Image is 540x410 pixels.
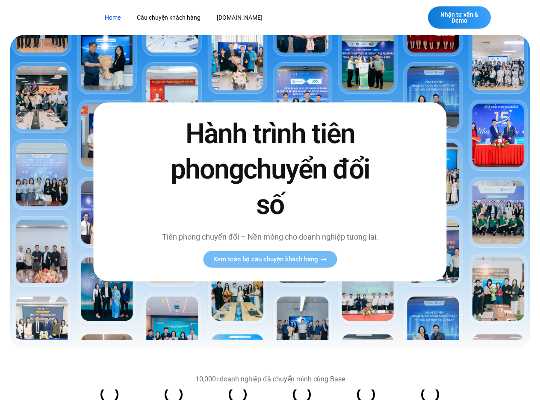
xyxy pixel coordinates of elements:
[78,376,463,383] div: doanh nghiệp đã chuyển mình cùng Base
[206,389,270,400] div: 3 trên 14
[159,231,381,243] p: Tiên phong chuyển đổi – Nền móng cho doanh nghiệp tương lai.
[334,389,398,400] div: 5 trên 14
[398,389,462,400] div: 6 trên 14
[428,6,491,29] a: Nhận tư vấn & Demo
[210,10,269,26] a: [DOMAIN_NAME]
[78,389,463,400] div: Băng chuyền hình ảnh
[213,256,318,263] span: Xem toàn bộ câu chuyện khách hàng
[195,375,220,383] b: 10,000+
[98,10,385,26] nav: Menu
[159,116,381,223] h2: Hành trình tiên phong
[437,12,482,23] span: Nhận tư vấn & Demo
[78,389,142,400] div: 1 trên 14
[98,10,127,26] a: Home
[243,153,370,221] span: chuyển đổi số
[130,10,207,26] a: Câu chuyện khách hàng
[203,251,337,268] a: Xem toàn bộ câu chuyện khách hàng
[462,389,526,400] div: 7 trên 14
[270,389,334,400] div: 4 trên 14
[142,389,206,400] div: 2 trên 14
